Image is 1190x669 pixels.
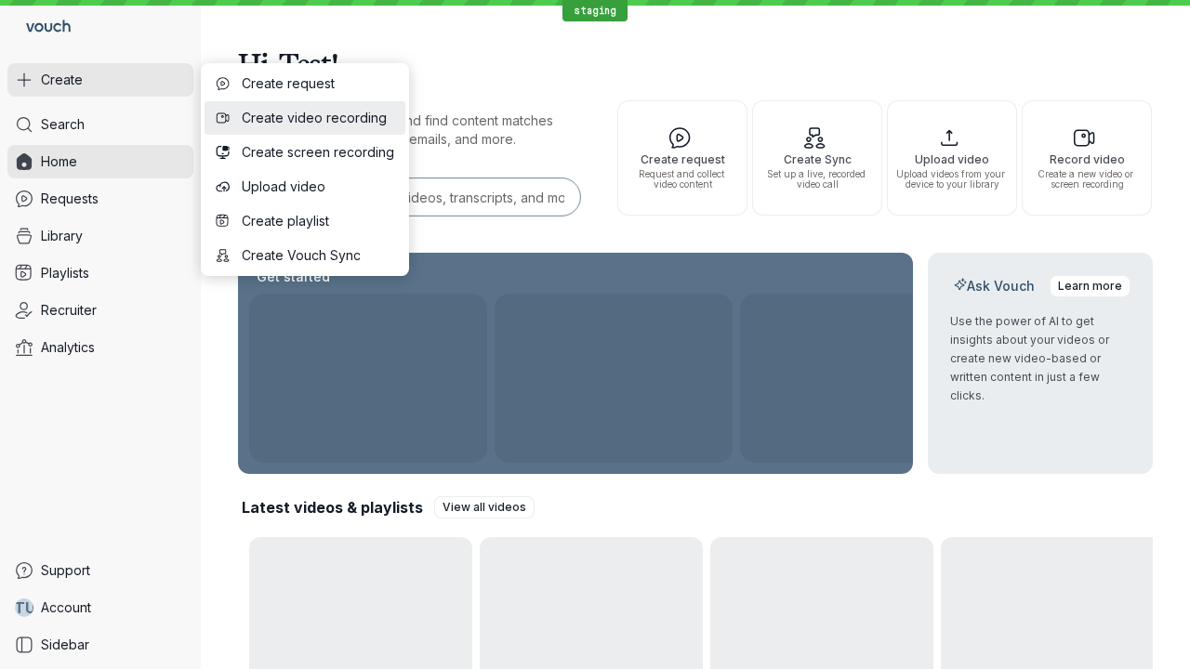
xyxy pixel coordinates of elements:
[1050,275,1130,297] a: Learn more
[238,37,1153,89] h1: Hi, Test!
[41,227,83,245] span: Library
[242,212,394,230] span: Create playlist
[41,301,97,320] span: Recruiter
[242,143,394,162] span: Create screen recording
[41,561,90,580] span: Support
[41,598,91,617] span: Account
[41,636,89,654] span: Sidebar
[7,145,193,178] a: Home
[41,190,99,208] span: Requests
[7,294,193,327] a: Recruiter
[41,264,89,282] span: Playlists
[14,598,25,617] span: T
[443,498,526,517] span: View all videos
[7,256,193,290] a: Playlists
[1030,153,1144,165] span: Record video
[7,628,193,662] a: Sidebar
[7,7,78,48] a: Go to homepage
[242,497,423,518] h2: Latest videos & playlists
[242,74,394,93] span: Create request
[752,100,882,216] button: Create SyncSet up a live, recorded video call
[895,169,1009,190] span: Upload videos from your device to your library
[1022,100,1152,216] button: Record videoCreate a new video or screen recording
[950,277,1038,295] h2: Ask Vouch
[253,268,334,286] h2: Get started
[7,182,193,216] a: Requests
[242,177,394,196] span: Upload video
[41,338,95,357] span: Analytics
[887,100,1017,216] button: Upload videoUpload videos from your device to your library
[617,100,747,216] button: Create requestRequest and collect video content
[242,246,394,265] span: Create Vouch Sync
[7,108,193,141] a: Search
[1058,277,1122,295] span: Learn more
[238,111,584,149] p: Search for any keywords and find content matches through transcriptions, user emails, and more.
[7,63,193,97] button: Create
[1030,169,1144,190] span: Create a new video or screen recording
[626,153,739,165] span: Create request
[205,204,405,238] button: Create playlist
[626,169,739,190] span: Request and collect video content
[205,136,405,169] button: Create screen recording
[41,71,83,89] span: Create
[25,598,35,617] span: U
[434,496,535,518] a: View all videos
[7,331,193,364] a: Analytics
[41,152,77,171] span: Home
[205,170,405,203] button: Upload video
[760,169,874,190] span: Set up a live, recorded video call
[7,591,193,624] a: TUAccount
[41,115,85,134] span: Search
[205,239,405,272] button: Create Vouch Sync
[895,153,1009,165] span: Upload video
[242,109,394,127] span: Create video recording
[205,67,405,100] button: Create request
[950,312,1130,405] p: Use the power of AI to get insights about your videos or create new video-based or written conten...
[7,554,193,587] a: Support
[760,153,874,165] span: Create Sync
[205,101,405,135] button: Create video recording
[7,219,193,253] a: Library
